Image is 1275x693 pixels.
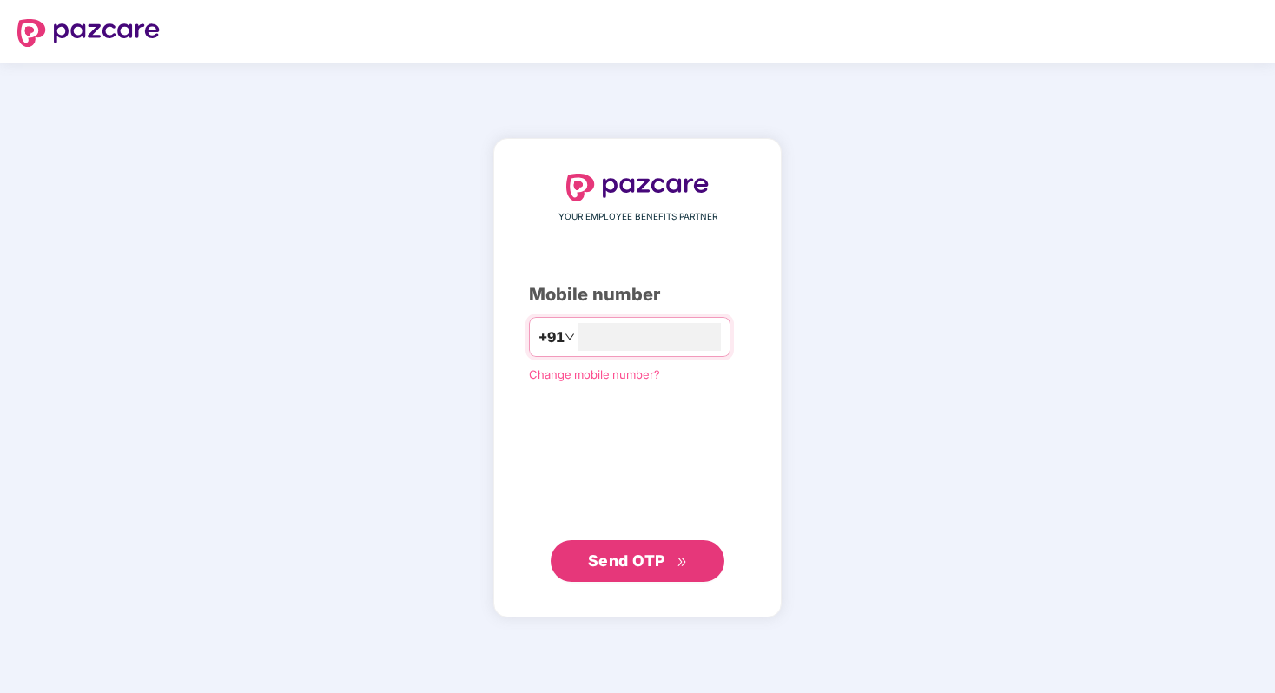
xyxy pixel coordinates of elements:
[566,174,709,201] img: logo
[17,19,160,47] img: logo
[538,327,565,348] span: +91
[588,551,665,570] span: Send OTP
[558,210,717,224] span: YOUR EMPLOYEE BENEFITS PARTNER
[565,332,575,342] span: down
[551,540,724,582] button: Send OTPdouble-right
[677,557,688,568] span: double-right
[529,367,660,381] a: Change mobile number?
[529,281,746,308] div: Mobile number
